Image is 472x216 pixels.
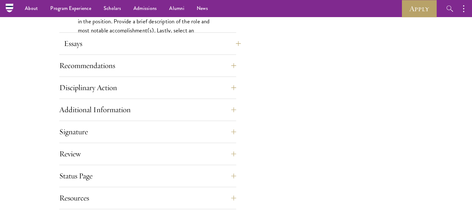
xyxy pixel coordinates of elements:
[59,146,236,161] button: Review
[59,191,236,205] button: Resources
[59,58,236,73] button: Recommendations
[59,80,236,95] button: Disciplinary Action
[64,36,241,51] button: Essays
[59,102,236,117] button: Additional Information
[59,124,236,139] button: Signature
[59,168,236,183] button: Status Page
